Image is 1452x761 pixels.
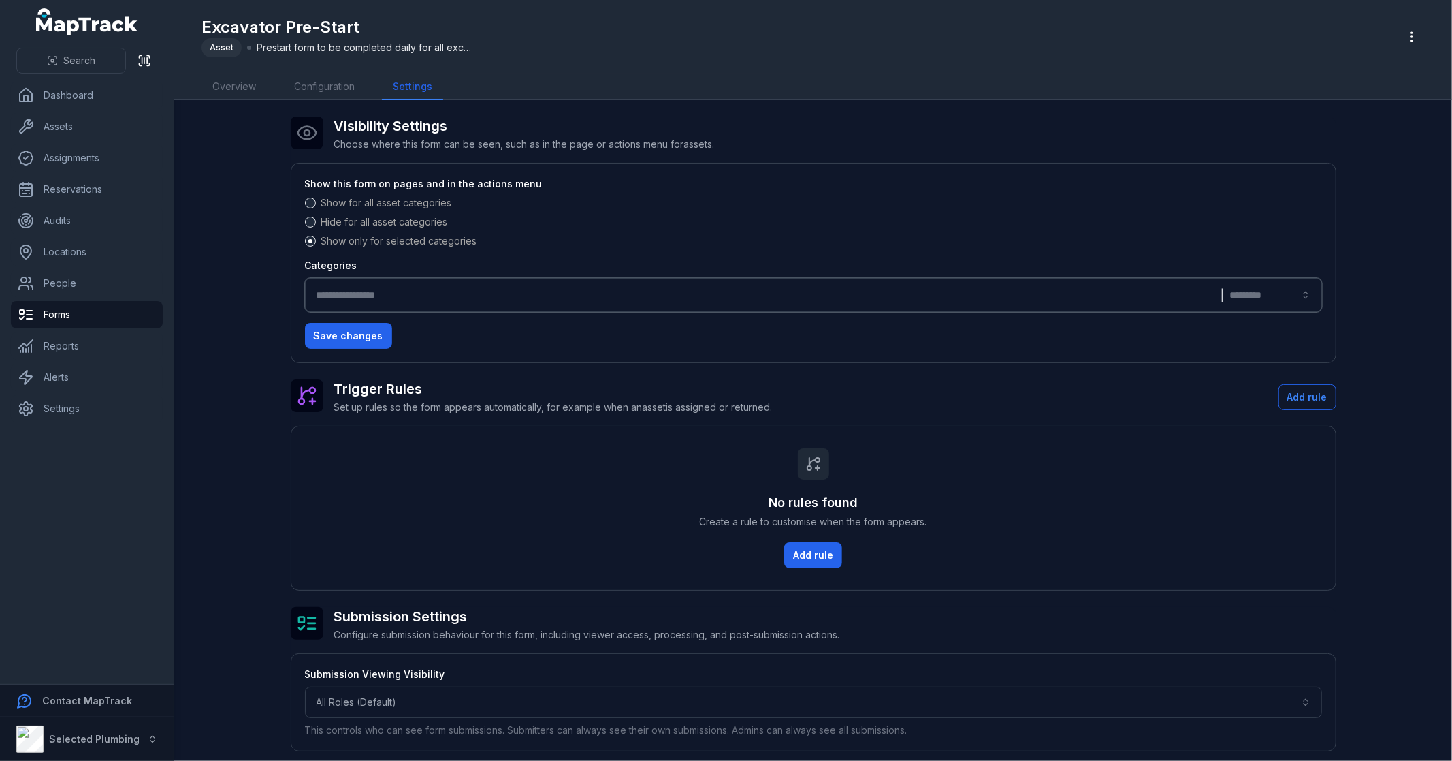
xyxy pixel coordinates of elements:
[334,629,840,640] span: Configure submission behaviour for this form, including viewer access, processing, and post-submi...
[11,364,163,391] a: Alerts
[11,113,163,140] a: Assets
[334,138,715,150] span: Choose where this form can be seen, such as in the page or actions menu for assets .
[11,82,163,109] a: Dashboard
[321,196,452,210] label: Show for all asset categories
[305,259,357,273] label: Categories
[283,74,366,100] a: Configuration
[334,401,773,413] span: Set up rules so the form appears automatically, for example when an asset is assigned or returned.
[334,607,840,626] h2: Submission Settings
[305,668,445,681] label: Submission Viewing Visibility
[321,234,477,248] label: Show only for selected categories
[334,117,715,136] h2: Visibility Settings
[769,493,858,512] h3: No rules found
[11,301,163,328] a: Forms
[305,687,1322,718] button: All Roles (Default)
[11,332,163,360] a: Reports
[257,41,474,55] span: Prestart form to be completed daily for all excavators.
[11,176,163,203] a: Reservations
[305,724,1322,737] p: This controls who can see form submissions. Submitters can always see their own submissions. Admi...
[11,395,163,422] a: Settings
[201,74,267,100] a: Overview
[11,270,163,297] a: People
[16,48,126,74] button: Search
[305,177,543,191] label: Show this form on pages and in the actions menu
[42,695,132,706] strong: Contact MapTrack
[334,379,773,399] h2: Trigger Rules
[201,16,474,38] h1: Excavator Pre-Start
[305,278,1322,312] button: |
[201,38,242,57] div: Asset
[11,144,163,172] a: Assignments
[11,238,163,266] a: Locations
[700,515,927,529] span: Create a rule to customise when the form appears.
[382,74,443,100] a: Settings
[63,54,95,67] span: Search
[1278,384,1336,410] button: Add rule
[784,542,842,568] button: Add rule
[321,215,448,229] label: Hide for all asset categories
[11,207,163,234] a: Audits
[36,8,138,35] a: MapTrack
[49,733,140,745] strong: Selected Plumbing
[305,323,392,349] button: Save changes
